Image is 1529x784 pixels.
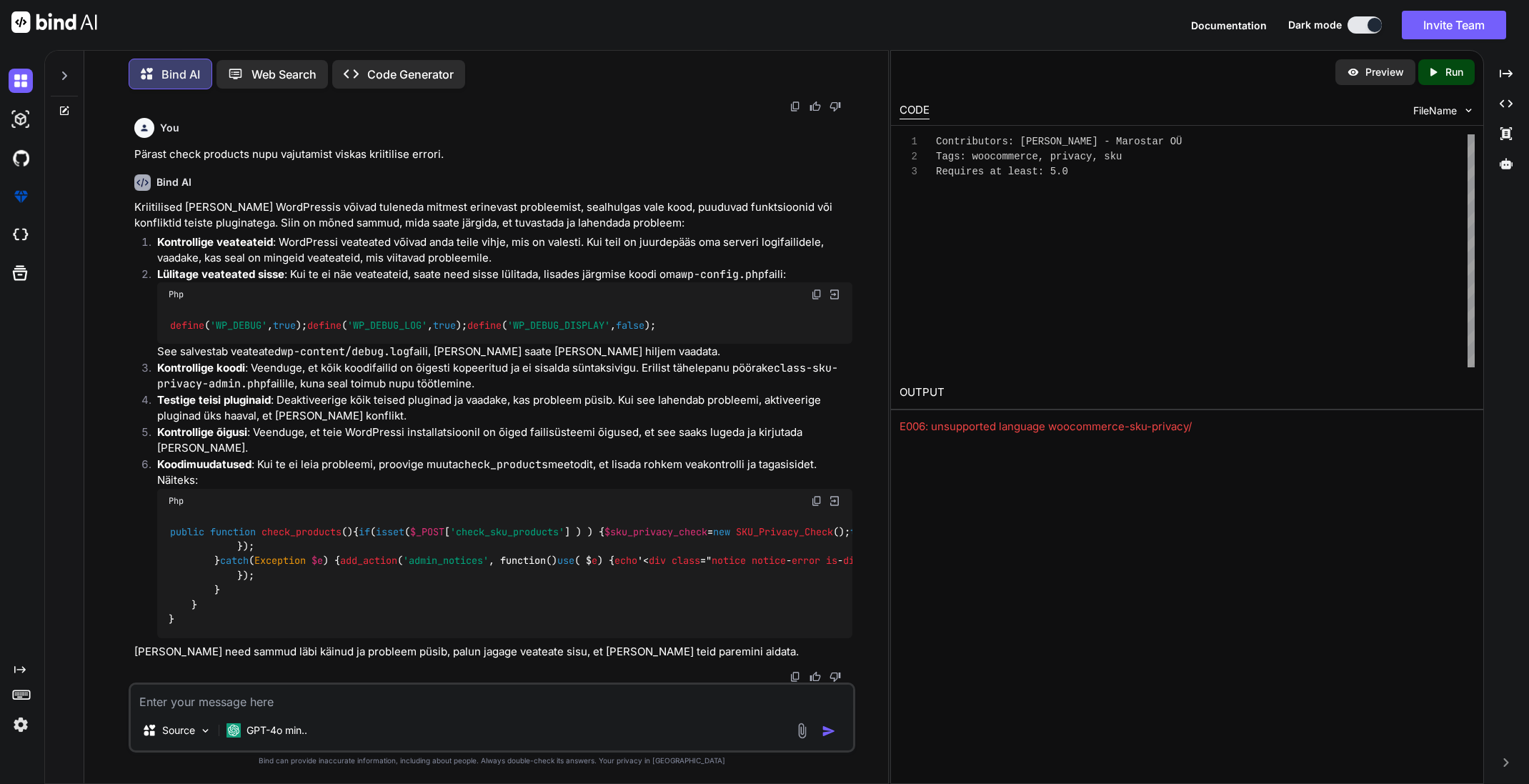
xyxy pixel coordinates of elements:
div: CODE [900,102,930,119]
span: e [592,555,597,567]
span: Exception [254,555,306,567]
span: SKU_Privacy_Check [736,525,833,538]
span: Dark mode [1288,18,1342,32]
p: Preview [1365,65,1404,79]
span: Php [169,289,184,300]
div: E006: unsupported language woocommerce-sku-privacy/ [900,419,1475,435]
p: : Deaktiveerige kõik teised pluginad ja vaadake, kas probleem püsib. Kui see lahendab probleemi, ... [157,392,852,425]
code: ( , ); ( , ); ( , ); [169,318,657,333]
span: Requires at least: 5.0 [936,166,1068,177]
img: settings [9,713,33,737]
img: copy [790,671,801,683]
img: darkChat [9,69,33,93]
code: wp-content/debug.log [281,344,409,359]
code: class-sku-privacy-admin.php [157,361,838,392]
img: copy [811,495,822,507]
img: attachment [794,723,810,739]
strong: Koodimuudatused [157,457,251,471]
img: chevron down [1463,104,1475,116]
span: define [467,319,502,332]
p: Pärast check products nupu vajutamist viskas kriitilise errori. [134,147,852,163]
img: Bind AI [11,11,97,33]
img: cloudideIcon [9,223,33,247]
span: 'admin_notices' [403,555,489,567]
span: class [672,555,700,567]
div: 2 [900,149,917,164]
p: Web Search [251,66,317,83]
span: Tags: woocommerce, privacy, sku [936,151,1122,162]
span: define [307,319,342,332]
div: 1 [900,134,917,149]
p: Bind AI [161,66,200,83]
p: : Veenduge, et kõik koodifailid on õigesti kopeeritud ja ei sisalda süntaksivigu. Erilist tähelep... [157,360,852,392]
span: new [713,525,730,538]
div: 3 [900,164,917,179]
span: notice [752,555,786,567]
span: function [210,525,256,538]
code: wp-config.php [681,267,764,282]
span: use [557,555,574,567]
span: ( ) [210,525,353,538]
span: add_action [340,555,397,567]
span: true [273,319,296,332]
button: Documentation [1191,18,1267,33]
span: 'WP_DEBUG_DISPLAY' [507,319,610,332]
strong: Kontrollige koodi [157,361,245,374]
img: darkAi-studio [9,107,33,132]
span: public [170,525,204,538]
p: : Veenduge, et teie WordPressi installatsioonil on õiged failisüsteemi õigused, et see saaks luge... [157,425,852,457]
span: error [792,555,820,567]
span: is [826,555,837,567]
p: : Kui te ei näe veateateid, saate need sisse lülitada, lisades järgmise koodi oma faili: [157,267,852,283]
img: Pick Models [199,725,211,737]
strong: Kontrollige õigusi [157,425,247,439]
p: See salvestab veateated faili, [PERSON_NAME] saate [PERSON_NAME] hiljem vaadata. [157,344,852,360]
span: $e [312,555,323,567]
span: define [170,319,204,332]
code: check_products [458,457,548,472]
span: catch [220,555,249,567]
p: Code Generator [367,66,454,83]
p: Source [162,723,195,738]
p: [PERSON_NAME] need sammud läbi käinud ja probleem püsib, palun jagage veateate sisu, et [PERSON_N... [134,644,852,660]
button: Invite Team [1402,11,1506,39]
h6: Bind AI [156,175,191,189]
p: GPT-4o min.. [246,723,307,738]
p: : Kui te ei leia probleemi, proovige muuta meetodit, et lisada rohkem veakontrolli ja tagasisidet... [157,457,852,489]
img: copy [811,289,822,300]
img: Open in Browser [828,495,841,507]
img: icon [822,724,836,738]
strong: Lülitage veateated sisse [157,267,284,281]
span: Contributors: [PERSON_NAME] - Marostar OÜ [936,136,1182,147]
span: notice [712,555,746,567]
h6: You [160,121,179,135]
span: echo [614,555,637,567]
img: copy [790,101,801,112]
span: div [649,555,666,567]
span: dismissible [843,555,906,567]
p: : WordPressi veateated võivad anda teile vihje, mis on valesti. Kui teil on juurdepääs oma server... [157,234,852,267]
strong: Kontrollige veateateid [157,235,273,249]
img: like [810,101,821,112]
p: Run [1445,65,1463,79]
span: 'WP_DEBUG' [210,319,267,332]
h2: OUTPUT [891,376,1483,410]
img: dislike [830,101,841,112]
span: FileName [1413,104,1457,118]
img: githubDark [9,146,33,170]
img: dislike [830,671,841,683]
span: Php [169,495,184,507]
img: like [810,671,821,683]
span: false [616,319,644,332]
img: premium [9,184,33,209]
strong: Testige teisi pluginaid [157,393,271,407]
p: Bind can provide inaccurate information, including about people. Always double-check its answers.... [129,755,855,766]
img: GPT-4o mini [226,723,241,738]
span: true [433,319,456,332]
span: 'check_sku_products' [450,525,564,538]
p: Kriitilised [PERSON_NAME] WordPressis võivad tuleneda mitmest erinevast probleemist, sealhulgas v... [134,199,852,232]
span: if [359,525,370,538]
span: $_POST [410,525,444,538]
span: isset [376,525,404,538]
span: check_products [262,525,342,538]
